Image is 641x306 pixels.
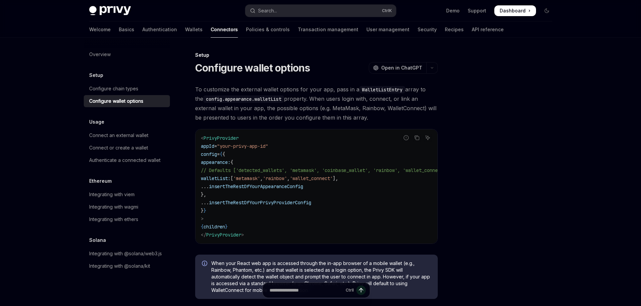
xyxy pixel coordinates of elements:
a: User management [366,21,409,38]
span: { [222,151,225,157]
span: } [204,208,206,214]
a: Integrating with wagmi [84,201,170,213]
span: walletList: [201,175,230,181]
a: Security [418,21,437,38]
a: Dashboard [494,5,536,16]
a: Transaction management [298,21,358,38]
button: Ask AI [423,133,432,142]
div: Authenticate a connected wallet [89,156,161,164]
a: Support [468,7,486,14]
span: 'metamask' [233,175,260,181]
h5: Usage [89,118,104,126]
code: config.appearance.walletList [203,95,284,103]
a: Demo [446,7,460,14]
span: }, [201,191,206,198]
div: Connect or create a wallet [89,144,148,152]
div: Setup [195,52,438,58]
span: Dashboard [500,7,526,14]
span: 'rainbow' [263,175,287,181]
span: ... [201,183,209,189]
span: Ctrl K [382,8,392,13]
a: Recipes [445,21,464,38]
div: Configure wallet options [89,97,143,105]
img: dark logo [89,6,131,15]
a: Configure chain types [84,83,170,95]
div: Configure chain types [89,85,138,93]
div: Search... [258,7,277,15]
a: Authenticate a connected wallet [84,154,170,166]
div: Integrating with wagmi [89,203,138,211]
span: insertTheRestOfYourPrivyProviderConfig [209,200,311,206]
span: = [214,143,217,149]
span: [ [230,175,233,181]
a: Overview [84,48,170,60]
a: Basics [119,21,134,38]
a: Policies & controls [246,21,290,38]
button: Copy the contents from the code block [413,133,421,142]
span: ], [333,175,338,181]
span: < [201,135,204,141]
div: Integrating with viem [89,190,135,199]
span: appId [201,143,214,149]
a: Configure wallet options [84,95,170,107]
a: Integrating with viem [84,188,170,201]
span: config [201,151,217,157]
button: Toggle dark mode [541,5,552,16]
code: WalletListEntry [359,86,405,93]
button: Open search [245,5,396,17]
a: Welcome [89,21,111,38]
div: Overview [89,50,111,58]
span: 'wallet_connect' [290,175,333,181]
h5: Setup [89,71,103,79]
span: appearance: [201,159,230,165]
span: Open in ChatGPT [381,64,422,71]
span: // Defaults ['detected_wallets', 'metamask', 'coinbase_wallet', 'rainbow', 'wallet_connect'] [201,167,449,173]
span: ... [201,200,209,206]
span: , [260,175,263,181]
button: Report incorrect code [402,133,411,142]
span: } [201,208,204,214]
a: Authentication [142,21,177,38]
h1: Configure wallet options [195,62,310,74]
a: Connectors [211,21,238,38]
a: Connect an external wallet [84,129,170,141]
div: Connect an external wallet [89,131,148,139]
span: PrivyProvider [204,135,239,141]
span: , [287,175,290,181]
h5: Ethereum [89,177,112,185]
button: Open in ChatGPT [369,62,426,74]
span: { [220,151,222,157]
span: insertTheRestOfYourAppearanceConfig [209,183,303,189]
a: Wallets [185,21,203,38]
a: API reference [472,21,504,38]
span: = [217,151,220,157]
span: "your-privy-app-id" [217,143,268,149]
span: { [230,159,233,165]
span: To customize the external wallet options for your app, pass in a array to the property. When user... [195,85,438,122]
a: Connect or create a wallet [84,142,170,154]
